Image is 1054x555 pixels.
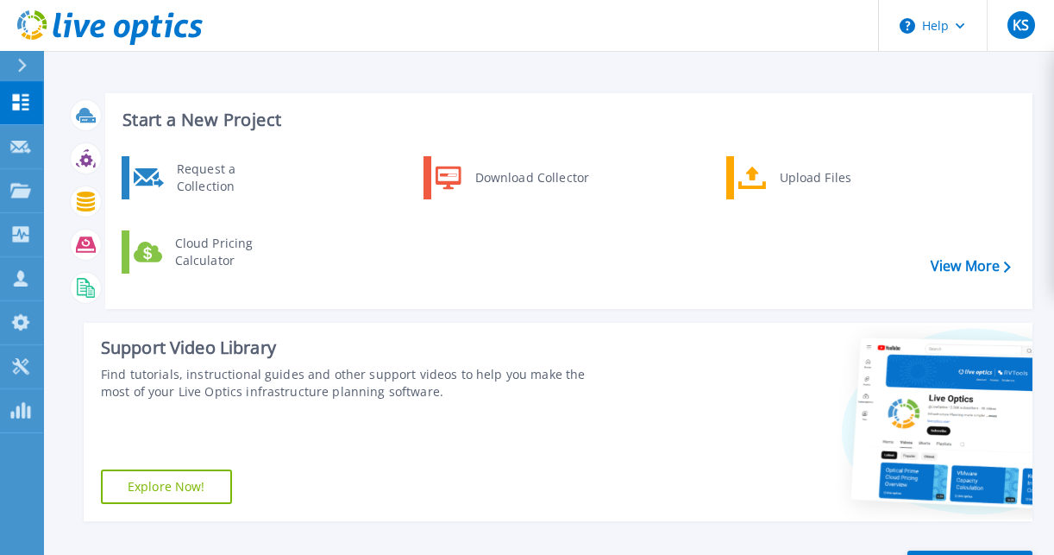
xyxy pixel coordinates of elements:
a: Upload Files [726,156,903,199]
a: Download Collector [423,156,600,199]
div: Upload Files [771,161,899,195]
a: Request a Collection [122,156,298,199]
span: KS [1013,18,1029,32]
div: Download Collector [467,161,597,195]
div: Find tutorials, instructional guides and other support videos to help you make the most of your L... [101,366,593,400]
a: Explore Now! [101,470,232,504]
h3: Start a New Project [122,110,1010,129]
div: Request a Collection [168,161,294,195]
a: View More [931,258,1011,274]
div: Support Video Library [101,337,593,359]
a: Cloud Pricing Calculator [122,230,298,274]
div: Cloud Pricing Calculator [166,235,294,269]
